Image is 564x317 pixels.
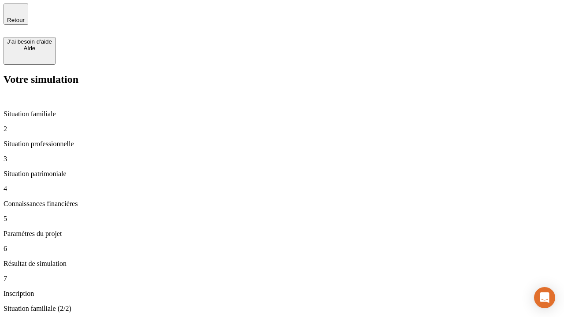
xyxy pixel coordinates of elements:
div: Aide [7,45,52,52]
p: 6 [4,245,560,253]
p: Résultat de simulation [4,260,560,268]
p: 3 [4,155,560,163]
p: 5 [4,215,560,223]
div: Open Intercom Messenger [534,287,555,308]
p: 2 [4,125,560,133]
p: 7 [4,275,560,283]
button: J’ai besoin d'aideAide [4,37,56,65]
p: Situation professionnelle [4,140,560,148]
p: Situation familiale (2/2) [4,305,560,313]
p: Connaissances financières [4,200,560,208]
p: Situation familiale [4,110,560,118]
p: 4 [4,185,560,193]
div: J’ai besoin d'aide [7,38,52,45]
button: Retour [4,4,28,25]
p: Situation patrimoniale [4,170,560,178]
h2: Votre simulation [4,74,560,85]
p: Paramètres du projet [4,230,560,238]
p: Inscription [4,290,560,298]
span: Retour [7,17,25,23]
